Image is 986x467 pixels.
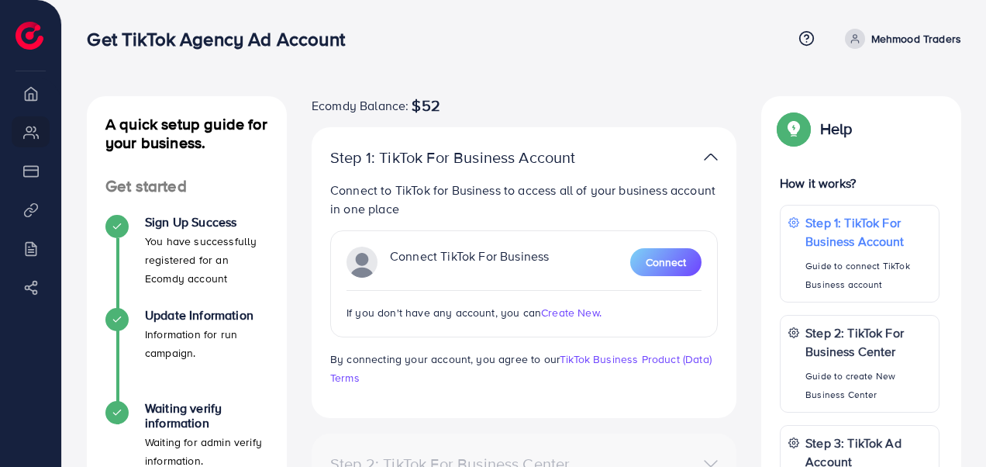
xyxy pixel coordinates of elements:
p: Help [820,119,853,138]
p: You have successfully registered for an Ecomdy account [145,232,268,288]
p: Connect to TikTok for Business to access all of your business account in one place [330,181,718,218]
p: How it works? [780,174,939,192]
img: logo [16,22,43,50]
p: By connecting your account, you agree to our [330,350,718,387]
p: Guide to connect TikTok Business account [805,257,931,294]
span: $52 [412,96,440,115]
h4: Get started [87,177,287,196]
p: Connect TikTok For Business [390,247,549,278]
p: Step 2: TikTok For Business Center [805,323,931,361]
img: TikTok partner [346,247,378,278]
button: Connect [630,248,702,276]
span: If you don't have any account, you can [346,305,541,320]
p: Step 1: TikTok For Business Account [330,148,581,167]
li: Sign Up Success [87,215,287,308]
p: Mehmood Traders [871,29,961,48]
img: TikTok partner [704,146,718,168]
img: Popup guide [780,115,808,143]
p: Step 1: TikTok For Business Account [805,213,931,251]
h4: Waiting verify information [145,401,268,431]
h4: Update Information [145,308,268,323]
h3: Get TikTok Agency Ad Account [87,28,357,50]
p: Guide to create New Business Center [805,367,931,404]
li: Update Information [87,308,287,401]
a: Mehmood Traders [839,29,961,49]
span: Create New. [541,305,602,320]
h4: A quick setup guide for your business. [87,115,287,152]
h4: Sign Up Success [145,215,268,230]
span: Ecomdy Balance: [312,96,409,115]
p: Information for run campaign. [145,325,268,362]
span: Connect [646,254,686,270]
